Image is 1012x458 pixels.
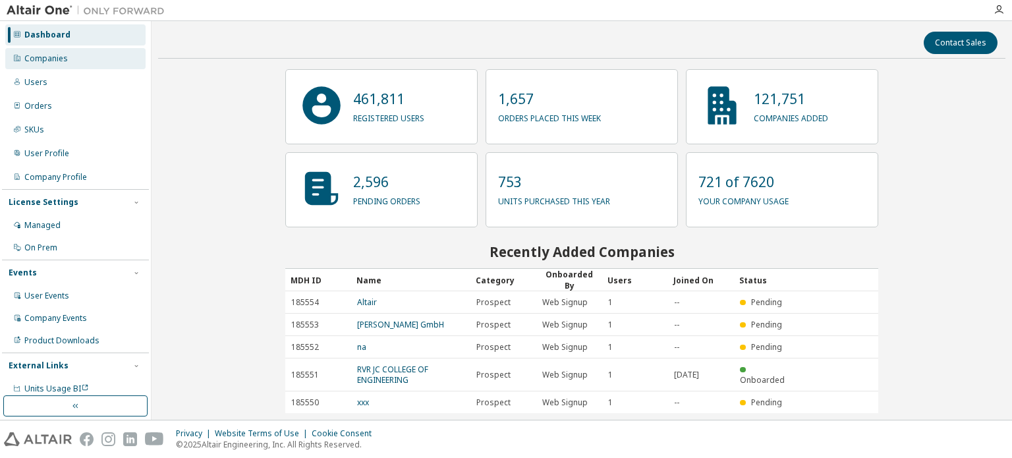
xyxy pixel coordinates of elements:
span: 185550 [291,397,319,408]
img: linkedin.svg [123,432,137,446]
p: 461,811 [353,89,424,109]
div: Managed [24,220,61,231]
div: Company Profile [24,172,87,183]
button: Contact Sales [924,32,998,54]
span: Web Signup [542,370,588,380]
span: Prospect [476,397,511,408]
a: [PERSON_NAME] GmbH [357,319,444,330]
span: 185554 [291,297,319,308]
p: companies added [754,109,828,124]
div: Name [356,270,466,291]
p: 121,751 [754,89,828,109]
div: SKUs [24,125,44,135]
img: facebook.svg [80,432,94,446]
span: Pending [751,341,782,353]
div: Users [607,270,663,291]
span: Prospect [476,342,511,353]
span: Web Signup [542,297,588,308]
span: -- [674,297,679,308]
span: Web Signup [542,342,588,353]
p: 1,657 [498,89,601,109]
div: Joined On [673,270,729,291]
span: Web Signup [542,320,588,330]
h2: Recently Added Companies [285,243,878,260]
span: Onboarded [740,374,785,386]
img: altair_logo.svg [4,432,72,446]
div: Users [24,77,47,88]
span: -- [674,342,679,353]
div: Privacy [176,428,215,439]
div: User Events [24,291,69,301]
a: na [357,341,366,353]
p: © 2025 Altair Engineering, Inc. All Rights Reserved. [176,439,379,450]
span: Web Signup [542,397,588,408]
div: Product Downloads [24,335,99,346]
span: 1 [608,342,613,353]
span: -- [674,320,679,330]
span: Units Usage BI [24,383,89,394]
span: 185552 [291,342,319,353]
div: User Profile [24,148,69,159]
div: License Settings [9,197,78,208]
p: your company usage [698,192,789,207]
span: Prospect [476,370,511,380]
a: Altair [357,297,377,308]
div: Dashboard [24,30,70,40]
div: Events [9,268,37,278]
div: Website Terms of Use [215,428,312,439]
div: MDH ID [291,270,346,291]
div: Onboarded By [542,269,597,291]
img: instagram.svg [101,432,115,446]
div: External Links [9,360,69,371]
p: 753 [498,172,610,192]
span: Prospect [476,320,511,330]
p: 721 of 7620 [698,172,789,192]
span: 1 [608,320,613,330]
p: pending orders [353,192,420,207]
span: Prospect [476,297,511,308]
span: Pending [751,297,782,308]
p: orders placed this week [498,109,601,124]
span: 185551 [291,370,319,380]
a: xxx [357,397,369,408]
p: 2,596 [353,172,420,192]
span: Pending [751,319,782,330]
div: Cookie Consent [312,428,379,439]
span: 1 [608,370,613,380]
div: Orders [24,101,52,111]
img: Altair One [7,4,171,17]
span: -- [674,397,679,408]
div: Companies [24,53,68,64]
span: [DATE] [674,370,699,380]
span: 185553 [291,320,319,330]
div: On Prem [24,243,57,253]
span: 1 [608,397,613,408]
img: youtube.svg [145,432,164,446]
div: Company Events [24,313,87,324]
div: Category [476,270,531,291]
p: units purchased this year [498,192,610,207]
a: RVR JC COLLEGE OF ENGINEERING [357,364,428,386]
span: 1 [608,297,613,308]
span: Pending [751,397,782,408]
div: Status [739,270,795,291]
p: registered users [353,109,424,124]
